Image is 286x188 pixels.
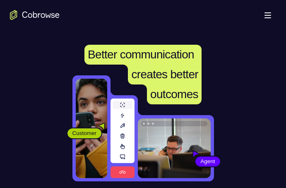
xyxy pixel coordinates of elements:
[76,79,107,178] img: A customer holding their phone
[138,118,211,178] img: A customer support agent talking on the phone
[10,10,60,20] a: Go to the home page
[88,48,194,61] span: Better communication
[111,99,135,178] img: A series of tools used in co-browsing sessions
[131,68,198,81] span: creates better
